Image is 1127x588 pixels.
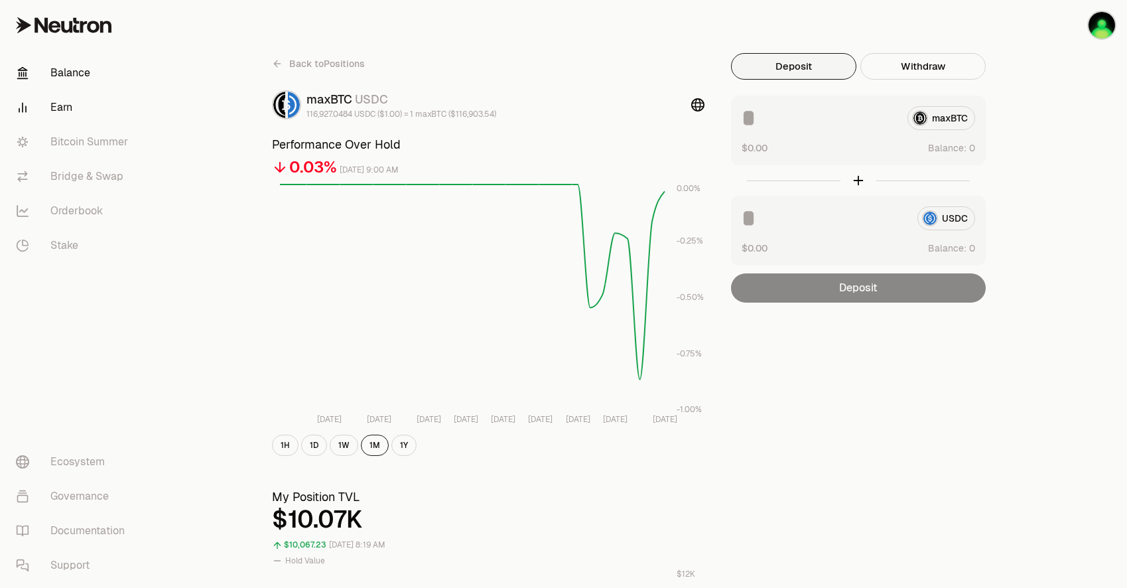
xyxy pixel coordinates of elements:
[677,569,695,579] tspan: $12K
[742,141,767,155] button: $0.00
[272,506,704,533] div: $10.07K
[602,414,627,425] tspan: [DATE]
[417,414,441,425] tspan: [DATE]
[272,53,365,74] a: Back toPositions
[361,435,389,456] button: 1M
[288,92,300,118] img: USDC Logo
[677,236,703,246] tspan: -0.25%
[367,414,391,425] tspan: [DATE]
[677,348,702,359] tspan: -0.75%
[317,414,342,425] tspan: [DATE]
[928,242,966,255] span: Balance:
[5,159,143,194] a: Bridge & Swap
[284,538,326,553] div: $10,067.23
[491,414,515,425] tspan: [DATE]
[5,194,143,228] a: Orderbook
[677,292,704,303] tspan: -0.50%
[289,57,365,70] span: Back to Positions
[5,228,143,263] a: Stake
[5,56,143,90] a: Balance
[928,141,966,155] span: Balance:
[528,414,553,425] tspan: [DATE]
[289,157,337,178] div: 0.03%
[652,414,677,425] tspan: [DATE]
[329,538,385,553] div: [DATE] 8:19 AM
[677,404,702,415] tspan: -1.00%
[454,414,478,425] tspan: [DATE]
[340,163,399,178] div: [DATE] 9:00 AM
[272,435,298,456] button: 1H
[306,90,496,109] div: maxBTC
[272,488,704,506] h3: My Position TVL
[860,53,986,80] button: Withdraw
[5,90,143,125] a: Earn
[272,135,704,154] h3: Performance Over Hold
[5,445,143,479] a: Ecosystem
[677,183,700,194] tspan: 0.00%
[565,414,590,425] tspan: [DATE]
[5,548,143,583] a: Support
[306,109,496,119] div: 116,927.0484 USDC ($1.00) = 1 maxBTC ($116,903.54)
[1089,12,1115,38] img: KO
[355,92,388,107] span: USDC
[301,435,327,456] button: 1D
[5,125,143,159] a: Bitcoin Summer
[285,555,325,566] span: Hold Value
[391,435,417,456] button: 1Y
[330,435,358,456] button: 1W
[731,53,856,80] button: Deposit
[742,241,767,255] button: $0.00
[5,479,143,514] a: Governance
[273,92,285,118] img: maxBTC Logo
[5,514,143,548] a: Documentation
